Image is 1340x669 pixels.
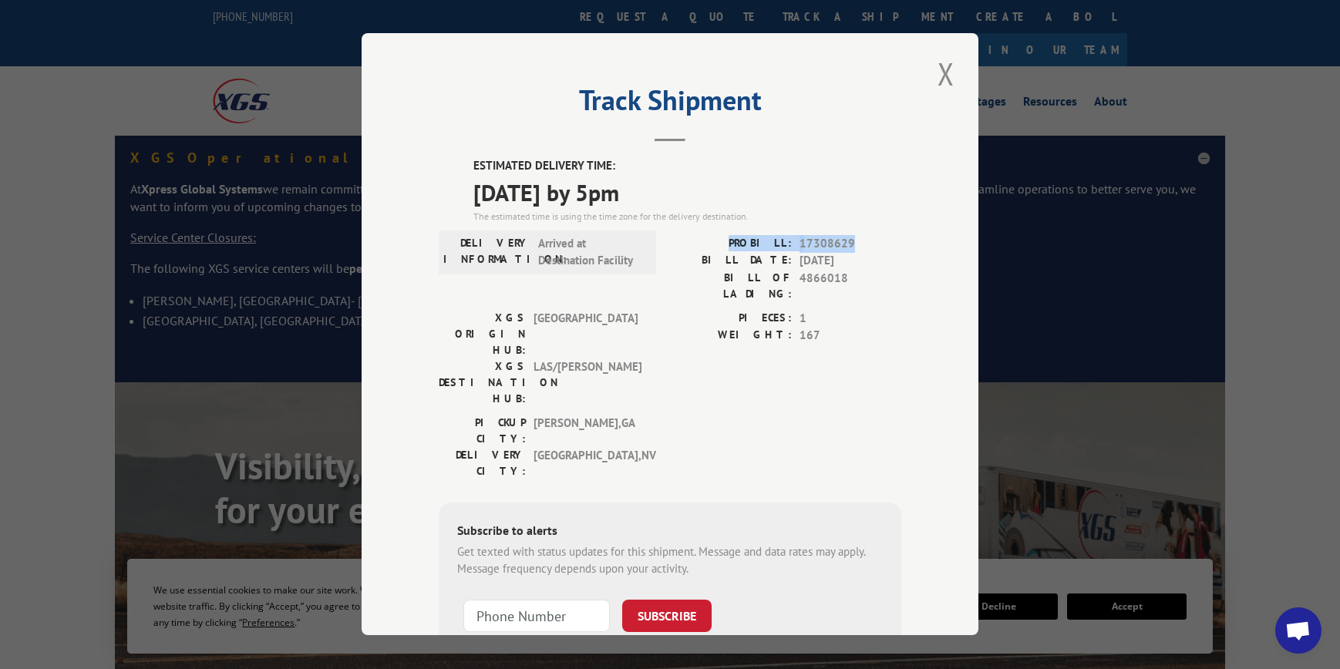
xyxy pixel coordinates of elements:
[473,157,901,175] label: ESTIMATED DELIVERY TIME:
[800,327,901,345] span: 167
[439,358,526,407] label: XGS DESTINATION HUB:
[457,543,883,578] div: Get texted with status updates for this shipment. Message and data rates may apply. Message frequ...
[800,310,901,328] span: 1
[538,235,642,270] span: Arrived at Destination Facility
[443,235,530,270] label: DELIVERY INFORMATION:
[534,358,638,407] span: LAS/[PERSON_NAME]
[534,415,638,447] span: [PERSON_NAME] , GA
[463,600,610,632] input: Phone Number
[534,310,638,358] span: [GEOGRAPHIC_DATA]
[933,52,959,95] button: Close modal
[439,415,526,447] label: PICKUP CITY:
[473,210,901,224] div: The estimated time is using the time zone for the delivery destination.
[670,310,792,328] label: PIECES:
[800,252,901,270] span: [DATE]
[800,235,901,253] span: 17308629
[622,600,712,632] button: SUBSCRIBE
[1275,607,1321,654] a: Open chat
[473,175,901,210] span: [DATE] by 5pm
[439,310,526,358] label: XGS ORIGIN HUB:
[800,270,901,302] span: 4866018
[534,447,638,479] span: [GEOGRAPHIC_DATA] , NV
[457,521,883,543] div: Subscribe to alerts
[670,235,792,253] label: PROBILL:
[670,252,792,270] label: BILL DATE:
[439,447,526,479] label: DELIVERY CITY:
[670,327,792,345] label: WEIGHT:
[670,270,792,302] label: BILL OF LADING:
[439,89,901,119] h2: Track Shipment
